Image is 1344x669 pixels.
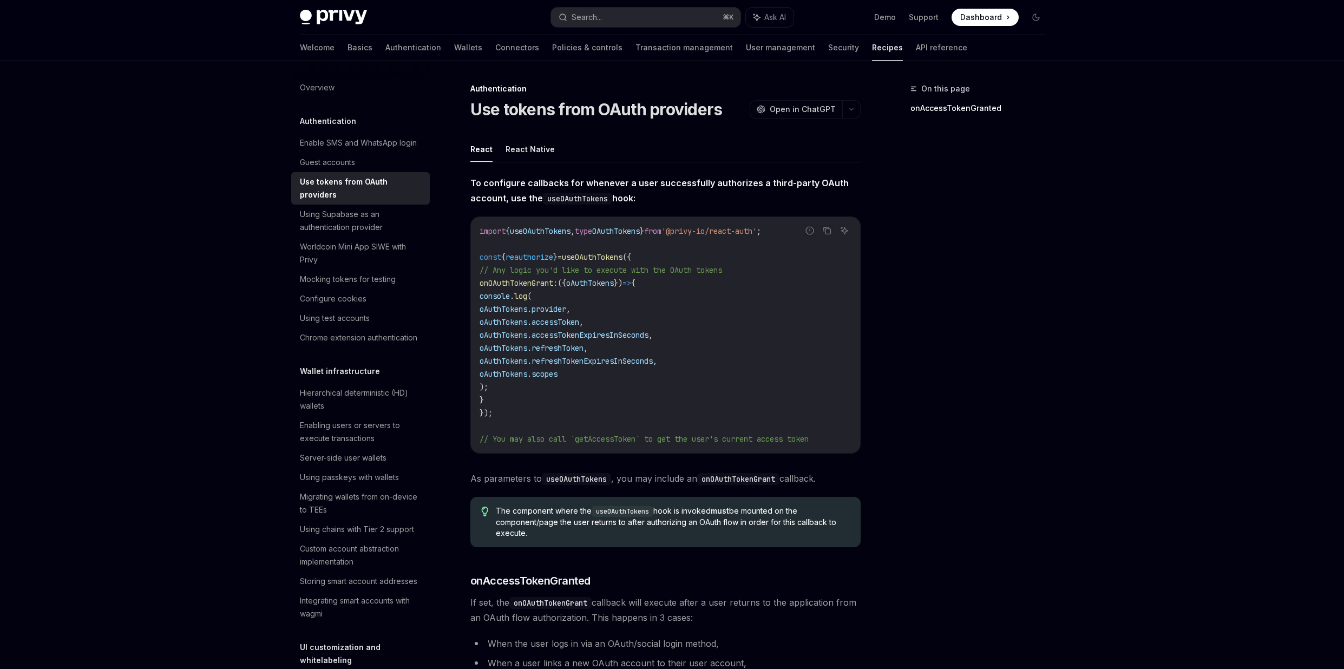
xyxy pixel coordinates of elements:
[291,448,430,468] a: Server-side user wallets
[480,252,501,262] span: const
[481,507,489,516] svg: Tip
[635,35,733,61] a: Transaction management
[291,572,430,591] a: Storing smart account addresses
[592,506,653,517] code: useOAuthTokens
[300,594,423,620] div: Integrating smart accounts with wagmi
[960,12,1002,23] span: Dashboard
[514,291,527,301] span: log
[640,226,644,236] span: }
[527,369,532,379] span: .
[509,597,592,609] code: onOAuthTokenGrant
[644,226,661,236] span: from
[300,386,423,412] div: Hierarchical deterministic (HD) wallets
[300,523,414,536] div: Using chains with Tier 2 support
[527,317,532,327] span: .
[470,83,861,94] div: Authentication
[291,520,430,539] a: Using chains with Tier 2 support
[631,278,635,288] span: {
[527,291,532,301] span: (
[916,35,967,61] a: API reference
[300,35,335,61] a: Welcome
[300,175,423,201] div: Use tokens from OAuth providers
[480,369,527,379] span: oAuthTokens
[622,252,631,262] span: ({
[764,12,786,23] span: Ask AI
[661,226,757,236] span: '@privy-io/react-auth'
[291,591,430,624] a: Integrating smart accounts with wagmi
[291,270,430,289] a: Mocking tokens for testing
[348,35,372,61] a: Basics
[300,81,335,94] div: Overview
[757,226,761,236] span: ;
[551,8,740,27] button: Search...⌘K
[566,304,571,314] span: ,
[571,226,575,236] span: ,
[746,35,815,61] a: User management
[874,12,896,23] a: Demo
[480,265,722,275] span: // Any logic you'd like to execute with the OAuth tokens
[470,573,591,588] span: onAccessTokenGranted
[562,252,622,262] span: useOAuthTokens
[470,471,861,486] span: As parameters to , you may include an callback.
[480,408,493,418] span: });
[872,35,903,61] a: Recipes
[532,304,566,314] span: provider
[506,226,510,236] span: {
[291,383,430,416] a: Hierarchical deterministic (HD) wallets
[300,471,399,484] div: Using passkeys with wallets
[553,278,558,288] span: :
[543,193,612,205] code: useOAuthTokens
[653,356,657,366] span: ,
[300,312,370,325] div: Using test accounts
[300,451,386,464] div: Server-side user wallets
[300,240,423,266] div: Worldcoin Mini App SIWE with Privy
[300,575,417,588] div: Storing smart account addresses
[480,343,527,353] span: oAuthTokens
[291,133,430,153] a: Enable SMS and WhatsApp login
[291,539,430,572] a: Custom account abstraction implementation
[506,252,553,262] span: reauthorize
[470,178,849,204] strong: To configure callbacks for whenever a user successfully authorizes a third-party OAuth account, u...
[1027,9,1045,26] button: Toggle dark mode
[910,100,1053,117] a: onAccessTokenGranted
[291,328,430,347] a: Chrome extension authentication
[510,291,514,301] span: .
[921,82,970,95] span: On this page
[750,100,842,119] button: Open in ChatGPT
[495,35,539,61] a: Connectors
[480,278,553,288] span: onOAuthTokenGrant
[575,226,592,236] span: type
[300,136,417,149] div: Enable SMS and WhatsApp login
[291,309,430,328] a: Using test accounts
[572,11,602,24] div: Search...
[510,226,571,236] span: useOAuthTokens
[300,365,380,378] h5: Wallet infrastructure
[532,343,584,353] span: refreshToken
[291,487,430,520] a: Migrating wallets from on-device to TEEs
[300,10,367,25] img: dark logo
[291,78,430,97] a: Overview
[470,100,723,119] h1: Use tokens from OAuth providers
[291,468,430,487] a: Using passkeys with wallets
[470,136,493,162] button: React
[648,330,653,340] span: ,
[501,252,506,262] span: {
[480,330,527,340] span: oAuthTokens
[527,343,532,353] span: .
[506,136,555,162] button: React Native
[770,104,836,115] span: Open in ChatGPT
[291,416,430,448] a: Enabling users or servers to execute transactions
[300,115,356,128] h5: Authentication
[909,12,939,23] a: Support
[300,490,423,516] div: Migrating wallets from on-device to TEEs
[622,278,631,288] span: =>
[300,641,430,667] h5: UI customization and whitelabeling
[553,252,558,262] span: }
[584,343,588,353] span: ,
[291,153,430,172] a: Guest accounts
[291,237,430,270] a: Worldcoin Mini App SIWE with Privy
[300,331,417,344] div: Chrome extension authentication
[300,419,423,445] div: Enabling users or servers to execute transactions
[532,317,579,327] span: accessToken
[470,595,861,625] span: If set, the callback will execute after a user returns to the application from an OAuth flow auth...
